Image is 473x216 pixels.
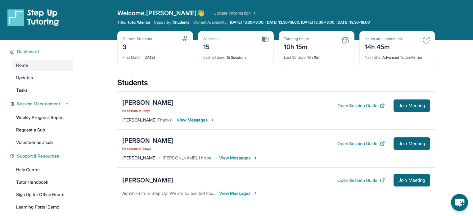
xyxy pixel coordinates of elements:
img: card [422,36,430,44]
div: Advanced Tutor/Mentor [365,51,430,60]
span: Next title : [365,55,381,60]
span: Current Availability: [193,20,227,25]
span: Hi [PERSON_NAME], I hope you feel better. We can reschedule for another day [157,155,312,160]
div: 15 Sessions [203,51,268,60]
a: Volunteer as a sub [12,137,73,148]
span: Join Meeting [399,142,425,145]
span: Home [16,62,28,68]
img: Chevron Right [251,10,257,16]
button: Session Management [15,101,70,107]
div: 3 [123,41,152,51]
div: Sessions [203,36,219,41]
div: [DATE] [123,51,188,60]
img: Chevron-Right [253,155,258,160]
button: Open Session Guide [337,177,385,183]
span: Join Meeting [399,104,425,108]
span: Session Management [17,101,60,107]
button: chat-button [451,194,468,211]
span: No session in 11 days [122,108,173,113]
img: card [342,36,349,44]
span: Tasks [16,87,28,93]
div: 10h 15m [284,51,349,60]
div: [PERSON_NAME] [122,176,173,185]
span: Thanks! [157,117,173,122]
div: Students [117,78,435,91]
a: Home [12,60,73,71]
div: Tutoring hours [284,36,309,41]
div: Hours until promotion [365,36,402,41]
button: Open Session Guide [337,103,385,109]
button: Join Meeting [394,137,430,150]
span: Tutor/Mentor [127,20,150,25]
button: Dashboard [15,48,70,55]
div: [PERSON_NAME] [122,136,173,145]
span: No session in 12 days [122,146,173,151]
div: 14h 45m [365,41,402,51]
img: Chevron-Right [210,117,215,122]
span: Last 30 days : [284,55,306,60]
span: View Messages [177,117,215,123]
img: card [182,36,188,41]
span: Title: [117,20,126,25]
a: Sign Up for Office Hours [12,189,73,200]
div: 10h 15m [284,41,309,51]
a: Request a Sub [12,124,73,136]
button: Open Session Guide [337,140,385,147]
a: Learning Portal Demo [12,201,73,213]
span: Welcome, [PERSON_NAME] 👋 [117,9,205,17]
span: Support & Resources [17,153,59,159]
a: Tutor Handbook [12,177,73,188]
a: Updates [12,72,73,83]
span: Last 30 days : [203,55,226,60]
span: Admin : [122,191,136,196]
span: Dashboard [17,48,39,55]
span: Join Meeting [399,178,425,182]
div: [PERSON_NAME] [122,98,173,107]
img: logo [7,9,59,26]
span: Updates [16,75,33,81]
a: Tasks [12,85,73,96]
span: View Messages [219,155,258,161]
span: [DATE] 13:30-18:00, [DATE] 13:30-18:00, [DATE] 13:30-18:00, [DATE] 13:30-18:00 [230,20,370,25]
img: Chevron-Right [253,191,258,196]
span: Capacity: [154,20,171,25]
button: Support & Resources [15,153,70,159]
a: Weekly Progress Report [12,112,73,123]
button: Join Meeting [394,99,430,112]
span: [PERSON_NAME] : [122,155,157,160]
a: Help Center [12,164,73,175]
img: card [262,36,268,42]
span: View Messages [219,190,258,196]
button: Join Meeting [394,174,430,186]
a: Update Information [214,10,257,16]
div: Current Students [123,36,152,41]
span: [PERSON_NAME] : [122,117,157,122]
span: 1 Students [172,20,190,25]
span: First Match : [123,55,142,60]
div: 15 [203,41,219,51]
a: [DATE] 13:30-18:00, [DATE] 13:30-18:00, [DATE] 13:30-18:00, [DATE] 13:30-18:00 [229,20,371,25]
